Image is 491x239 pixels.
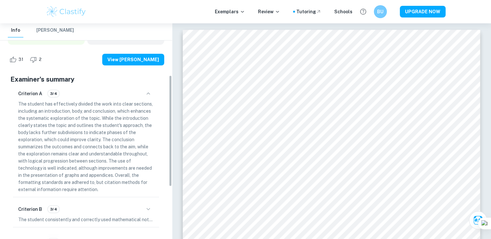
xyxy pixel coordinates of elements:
span: 2 [35,56,45,63]
h6: Criterion B [18,206,42,213]
p: Review [258,8,280,15]
p: Exemplars [215,8,245,15]
button: UPGRADE NOW [400,6,446,17]
a: Tutoring [296,8,321,15]
span: 31 [15,56,27,63]
p: The student consistently and correctly used mathematical notation, symbols, and terminology throu... [18,216,154,223]
button: [PERSON_NAME] [36,23,74,38]
h5: Examiner's summary [10,74,162,84]
h6: BU [376,8,384,15]
p: The student has effectively divided the work into clear sections, including an introduction, body... [18,100,154,193]
span: 3/4 [48,206,59,212]
a: Schools [334,8,352,15]
button: View [PERSON_NAME] [102,54,164,65]
button: BU [374,5,387,18]
div: Dislike [28,54,45,65]
h6: Criterion A [18,90,42,97]
button: Ask Clai [469,211,487,229]
img: Clastify logo [46,5,87,18]
span: 3/4 [48,91,59,97]
button: Help and Feedback [358,6,369,17]
button: Info [8,23,23,38]
div: Like [8,54,27,65]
